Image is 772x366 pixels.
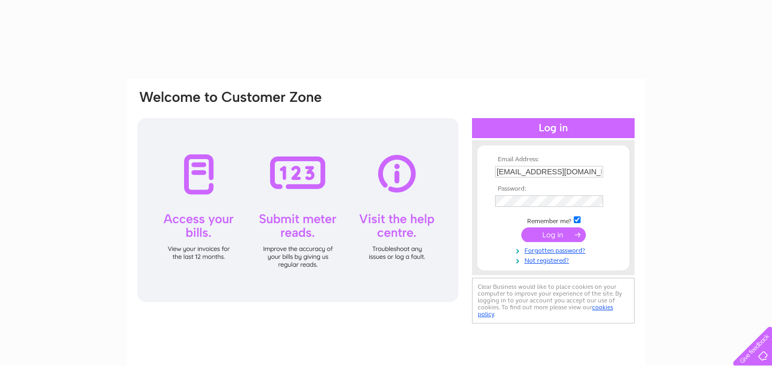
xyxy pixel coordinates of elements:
input: Submit [521,227,586,242]
th: Password: [492,185,614,193]
th: Email Address: [492,156,614,163]
div: Clear Business would like to place cookies on your computer to improve your experience of the sit... [472,278,635,323]
a: Forgotten password? [495,245,614,255]
a: cookies policy [478,304,613,318]
td: Remember me? [492,215,614,225]
a: Not registered? [495,255,614,265]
